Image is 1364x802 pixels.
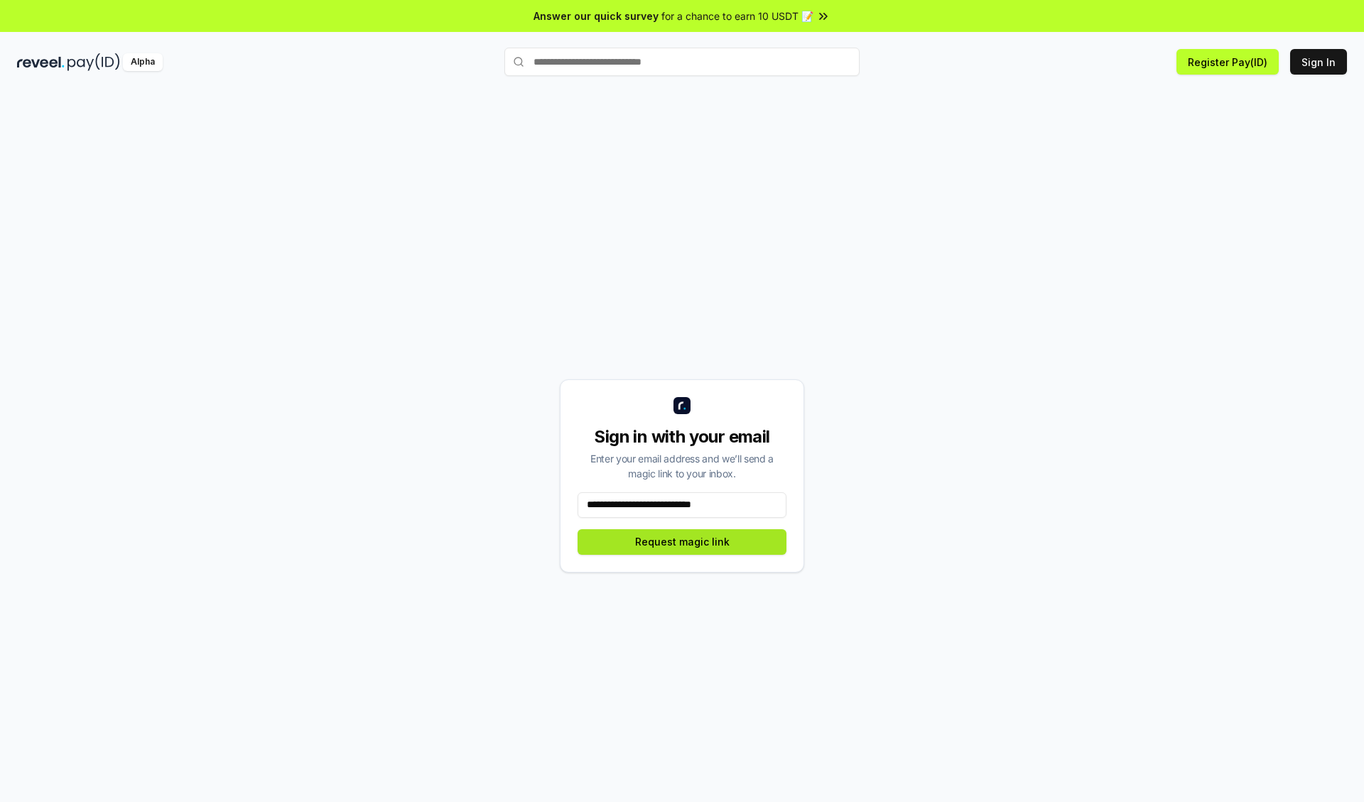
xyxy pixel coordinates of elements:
img: logo_small [673,397,691,414]
div: Enter your email address and we’ll send a magic link to your inbox. [578,451,786,481]
button: Register Pay(ID) [1176,49,1279,75]
div: Sign in with your email [578,426,786,448]
div: Alpha [123,53,163,71]
span: Answer our quick survey [534,9,659,23]
button: Request magic link [578,529,786,555]
button: Sign In [1290,49,1347,75]
img: reveel_dark [17,53,65,71]
img: pay_id [67,53,120,71]
span: for a chance to earn 10 USDT 📝 [661,9,813,23]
